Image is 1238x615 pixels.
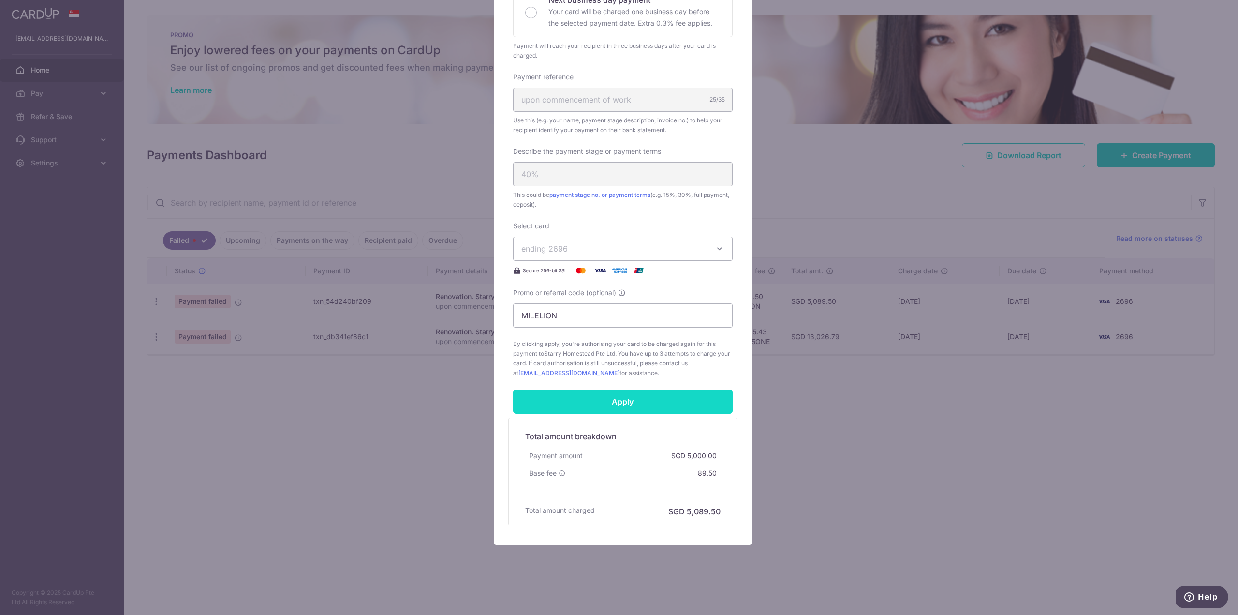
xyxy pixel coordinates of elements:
h6: SGD 5,089.50 [668,506,721,517]
span: Base fee [529,468,557,478]
span: Secure 256-bit SSL [523,267,567,274]
span: This could be (e.g. 15%, 30%, full payment, deposit). [513,190,733,210]
div: SGD 5,000.00 [667,447,721,465]
input: Apply [513,390,733,414]
img: Visa [590,265,610,276]
div: 89.50 [694,465,721,482]
div: Payment amount [525,447,587,465]
span: Starry Homestead Pte Ltd [544,350,615,357]
h6: Total amount charged [525,506,595,515]
img: American Express [610,265,629,276]
span: ending 2696 [521,244,568,254]
span: Promo or referral code (optional) [513,288,616,298]
img: UnionPay [629,265,648,276]
label: Describe the payment stage or payment terms [513,147,661,156]
h5: Total amount breakdown [525,431,721,442]
button: ending 2696 [513,237,733,261]
span: By clicking apply, you're authorising your card to be charged again for this payment to . You hav... [513,339,733,378]
img: Mastercard [571,265,590,276]
iframe: Opens a widget where you can find more information [1176,586,1228,610]
p: Your card will be charged one business day before the selected payment date. Extra 0.3% fee applies. [548,6,721,29]
div: 25/35 [709,95,725,105]
a: [EMAIL_ADDRESS][DOMAIN_NAME] [518,369,619,376]
label: Select card [513,221,549,231]
label: Payment reference [513,72,574,82]
span: Use this (e.g. your name, payment stage description, invoice no.) to help your recipient identify... [513,116,733,135]
a: payment stage no. or payment terms [549,191,650,198]
div: Payment will reach your recipient in three business days after your card is charged. [513,41,733,60]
